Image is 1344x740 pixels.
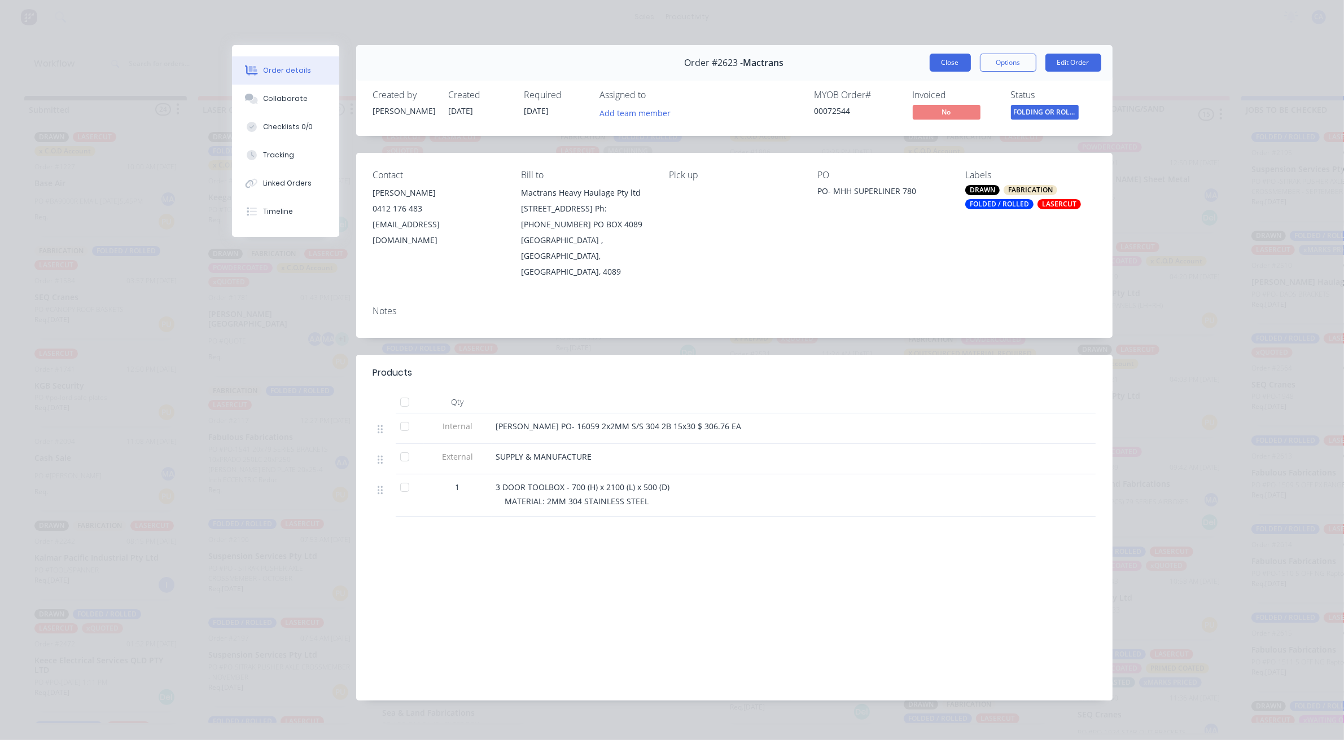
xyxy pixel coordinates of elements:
[373,185,503,201] div: [PERSON_NAME]
[913,90,997,100] div: Invoiced
[965,199,1034,209] div: FOLDED / ROLLED
[232,141,339,169] button: Tracking
[965,185,1000,195] div: DRAWN
[232,197,339,226] button: Timeline
[232,169,339,197] button: Linked Orders
[521,185,651,232] div: Mactrans Heavy Haulage Pty ltd [STREET_ADDRESS] Ph: [PHONE_NUMBER] PO BOX 4089
[373,366,413,380] div: Products
[1045,54,1101,72] button: Edit Order
[930,54,971,72] button: Close
[600,90,713,100] div: Assigned to
[373,217,503,248] div: [EMAIL_ADDRESS][DOMAIN_NAME]
[685,58,743,68] span: Order #2623 -
[456,481,460,493] span: 1
[743,58,784,68] span: Mactrans
[373,306,1096,316] div: Notes
[1011,105,1079,119] span: FOLDING OR ROLL...
[232,113,339,141] button: Checklists 0/0
[815,105,899,117] div: 00072544
[524,105,549,116] span: [DATE]
[263,206,293,217] div: Timeline
[593,105,676,120] button: Add team member
[428,451,487,462] span: External
[232,85,339,113] button: Collaborate
[263,178,312,188] div: Linked Orders
[373,170,503,180] div: Contact
[521,170,651,180] div: Bill to
[263,150,294,160] div: Tracking
[1011,105,1079,122] button: FOLDING OR ROLL...
[505,496,649,506] span: MATERIAL: 2MM 304 STAINLESS STEEL
[263,122,313,132] div: Checklists 0/0
[521,185,651,280] div: Mactrans Heavy Haulage Pty ltd [STREET_ADDRESS] Ph: [PHONE_NUMBER] PO BOX 4089[GEOGRAPHIC_DATA] ,...
[232,56,339,85] button: Order details
[1037,199,1081,209] div: LASERCUT
[496,482,670,492] span: 3 DOOR TOOLBOX - 700 (H) x 2100 (L) x 500 (D)
[1011,90,1096,100] div: Status
[263,94,308,104] div: Collaborate
[424,391,492,413] div: Qty
[817,170,947,180] div: PO
[449,105,474,116] span: [DATE]
[428,420,487,432] span: Internal
[669,170,799,180] div: Pick up
[600,105,677,120] button: Add team member
[980,54,1036,72] button: Options
[965,170,1095,180] div: Labels
[496,421,742,431] span: [PERSON_NAME] PO- 16059 2x2MM S/S 304 2B 15x30 $ 306.76 EA
[524,90,586,100] div: Required
[815,90,899,100] div: MYOB Order #
[263,65,311,76] div: Order details
[373,185,503,248] div: [PERSON_NAME]0412 176 483[EMAIL_ADDRESS][DOMAIN_NAME]
[1004,185,1057,195] div: FABRICATION
[373,105,435,117] div: [PERSON_NAME]
[817,185,947,201] div: PO- MHH SUPERLINER 780
[521,232,651,280] div: [GEOGRAPHIC_DATA] , [GEOGRAPHIC_DATA], [GEOGRAPHIC_DATA], 4089
[913,105,980,119] span: No
[373,201,503,217] div: 0412 176 483
[373,90,435,100] div: Created by
[496,451,592,462] span: SUPPLY & MANUFACTURE
[449,90,511,100] div: Created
